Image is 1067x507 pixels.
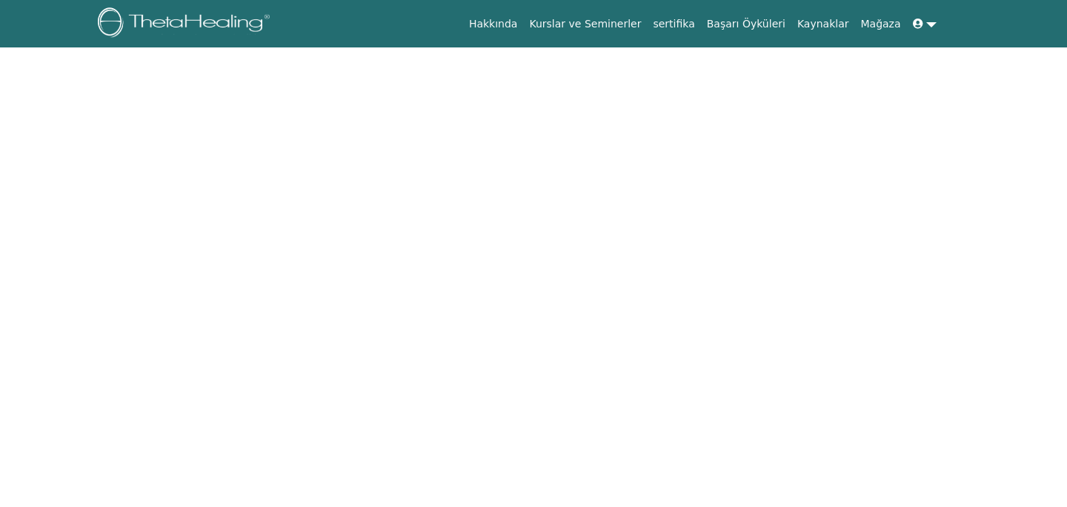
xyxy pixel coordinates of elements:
a: Mağaza [854,10,906,38]
a: Kurslar ve Seminerler [523,10,647,38]
a: sertifika [647,10,700,38]
img: logo.png [98,7,275,41]
a: Başarı Öyküleri [701,10,791,38]
a: Hakkında [463,10,524,38]
a: Kaynaklar [791,10,855,38]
